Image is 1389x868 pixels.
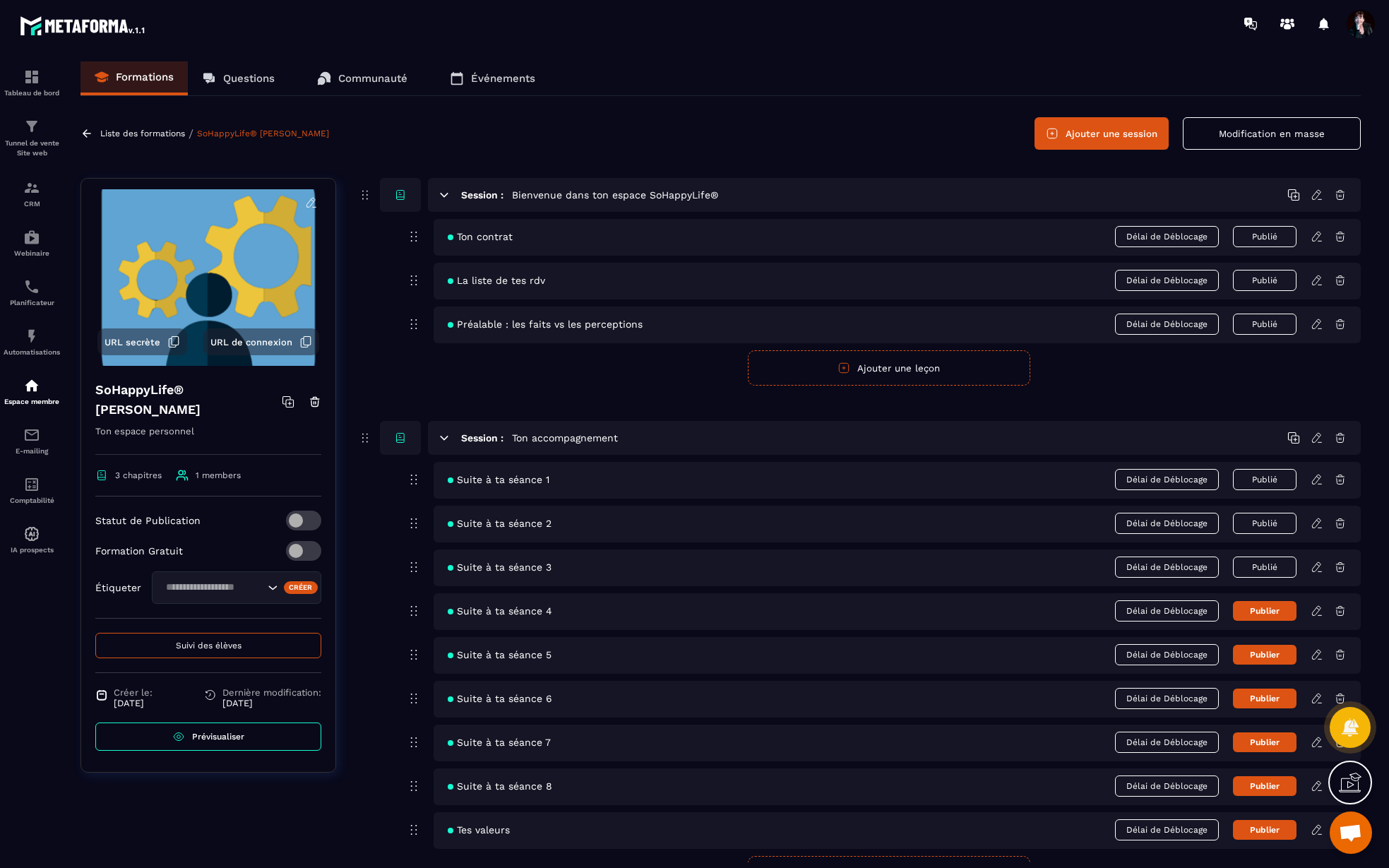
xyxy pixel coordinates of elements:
[448,605,552,617] span: Suite à ta séance 4
[105,337,160,347] span: URL secrète
[1115,513,1219,534] span: Délai de Déblocage
[448,737,551,748] span: Suite à ta séance 7
[4,218,60,268] a: automationsautomationsWebinaire
[23,229,40,246] img: automations
[210,337,292,347] span: URL de connexion
[284,581,318,594] div: Créer
[115,470,162,480] span: 3 chapitres
[4,268,60,317] a: schedulerschedulerPlanificateur
[116,71,174,83] p: Formations
[100,129,185,138] a: Liste des formations
[448,693,552,704] span: Suite à ta séance 6
[95,633,321,658] button: Suivi des élèves
[203,328,319,355] button: URL de connexion
[152,571,321,604] div: Search for option
[448,824,510,836] span: Tes valeurs
[448,474,549,485] span: Suite à ta séance 1
[189,127,193,141] span: /
[95,545,183,557] p: Formation Gratuit
[748,350,1030,386] button: Ajouter une leçon
[197,129,329,138] a: SoHappyLife® [PERSON_NAME]
[4,299,60,307] p: Planificateur
[1233,820,1296,840] button: Publier
[23,427,40,444] img: email
[1115,732,1219,753] span: Délai de Déblocage
[471,72,535,85] p: Événements
[4,200,60,208] p: CRM
[448,561,552,573] span: Suite à ta séance 3
[448,231,513,242] span: Ton contrat
[1233,689,1296,708] button: Publier
[222,698,321,708] p: [DATE]
[161,580,264,595] input: Search for option
[4,249,60,257] p: Webinaire
[1115,688,1219,709] span: Délai de Déblocage
[188,61,289,95] a: Questions
[4,169,60,218] a: formationformationCRM
[95,723,321,751] a: Prévisualiser
[23,525,40,542] img: automations
[92,189,325,366] img: background
[1115,644,1219,665] span: Délai de Déblocage
[95,515,201,526] p: Statut de Publication
[1115,775,1219,797] span: Délai de Déblocage
[1233,226,1296,247] button: Publié
[512,431,618,445] h5: Ton accompagnement
[1233,314,1296,335] button: Publié
[1115,314,1219,335] span: Délai de Déblocage
[1115,226,1219,247] span: Délai de Déblocage
[23,328,40,345] img: automations
[4,107,60,169] a: formationformationTunnel de vente Site web
[192,732,244,742] span: Prévisualiser
[1035,117,1169,150] button: Ajouter une session
[4,546,60,554] p: IA prospects
[448,275,545,286] span: La liste de tes rdv
[4,416,60,465] a: emailemailE-mailing
[461,189,503,201] h6: Session :
[1115,270,1219,291] span: Délai de Déblocage
[448,518,552,529] span: Suite à ta séance 2
[1233,732,1296,752] button: Publier
[4,317,60,367] a: automationsautomationsAutomatisations
[95,582,141,593] p: Étiqueter
[1115,469,1219,490] span: Délai de Déblocage
[95,423,321,455] p: Ton espace personnel
[196,470,241,480] span: 1 members
[4,398,60,405] p: Espace membre
[20,13,147,38] img: logo
[4,465,60,515] a: accountantaccountantComptabilité
[448,319,643,330] span: Préalable : les faits vs les perceptions
[1233,557,1296,578] button: Publié
[436,61,549,95] a: Événements
[1233,469,1296,490] button: Publié
[4,447,60,455] p: E-mailing
[1233,776,1296,796] button: Publier
[4,138,60,158] p: Tunnel de vente Site web
[114,687,153,698] span: Créer le:
[448,780,552,792] span: Suite à ta séance 8
[81,61,188,95] a: Formations
[1115,819,1219,840] span: Délai de Déblocage
[4,58,60,107] a: formationformationTableau de bord
[95,380,282,420] h4: SoHappyLife® [PERSON_NAME]
[1183,117,1361,150] button: Modification en masse
[23,278,40,295] img: scheduler
[222,687,321,698] span: Dernière modification:
[23,179,40,196] img: formation
[114,698,153,708] p: [DATE]
[1233,513,1296,534] button: Publié
[1115,557,1219,578] span: Délai de Déblocage
[23,69,40,85] img: formation
[4,497,60,504] p: Comptabilité
[338,72,407,85] p: Communauté
[23,377,40,394] img: automations
[303,61,422,95] a: Communauté
[97,328,187,355] button: URL secrète
[1115,600,1219,622] span: Délai de Déblocage
[176,641,242,650] span: Suivi des élèves
[1233,645,1296,665] button: Publier
[4,89,60,97] p: Tableau de bord
[461,432,503,444] h6: Session :
[4,367,60,416] a: automationsautomationsEspace membre
[1233,601,1296,621] button: Publier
